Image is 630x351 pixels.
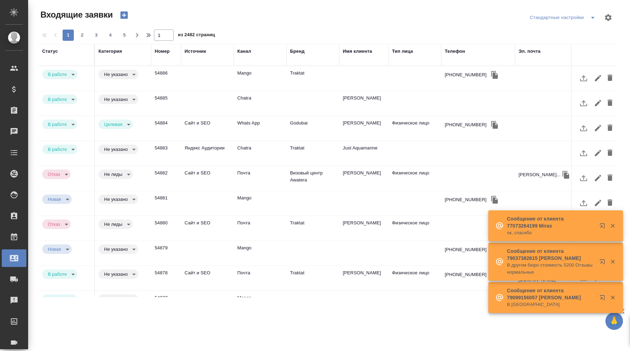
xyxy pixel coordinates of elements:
div: [PHONE_NUMBER] [445,246,487,253]
td: [PERSON_NAME] [339,266,388,291]
td: Сайт и SEO [181,116,234,141]
div: В работе [98,70,138,79]
td: Mango [234,191,287,216]
td: Сайт и SEO [181,166,234,191]
td: [PERSON_NAME] [339,91,388,116]
div: В работе [98,244,138,254]
div: split button [528,12,600,23]
td: Traktat [287,216,339,241]
button: Новая [46,196,63,202]
button: 5 [119,30,130,41]
button: Загрузить файл [575,70,592,87]
button: Закрыть [605,294,620,301]
button: Редактировать [592,170,604,186]
button: Скопировать [489,120,500,130]
td: 54886 [151,66,181,91]
button: 3 [91,30,102,41]
div: В работе [98,219,133,229]
span: 2 [77,32,88,39]
td: [PERSON_NAME] [339,216,388,241]
p: Сообщение от клиента 77073264199 Miras [507,215,595,229]
td: 54878 [151,266,181,291]
button: Закрыть [605,223,620,229]
button: В работе [46,121,69,127]
button: Отказ [46,171,62,177]
div: В работе [42,170,71,179]
td: Just Aquamarine [339,141,388,166]
td: Почта [234,216,287,241]
button: Закрыть [605,259,620,265]
td: Сайт и SEO [181,216,234,241]
td: [PERSON_NAME] [339,116,388,141]
td: Физическое лицо [388,216,441,241]
button: 4 [105,30,116,41]
button: Не указано [102,146,130,152]
div: В работе [42,244,72,254]
button: В работе [46,71,69,77]
button: Редактировать [592,145,604,161]
button: Создать [116,9,133,21]
button: Не указано [102,246,130,252]
td: Почта [234,166,287,191]
div: В работе [42,120,77,129]
td: Godubai [287,116,339,141]
td: Chatra [234,141,287,166]
span: 3 [91,32,102,39]
td: Физическое лицо [388,166,441,191]
div: Канал [237,48,251,55]
button: В работе [46,271,69,277]
td: 54877 [151,291,181,315]
td: 54881 [151,191,181,216]
div: В работе [42,294,77,304]
button: Редактировать [592,70,604,87]
p: [PERSON_NAME]... [519,171,561,178]
span: Входящие заявки [39,9,113,20]
div: В работе [98,294,138,304]
div: В работе [42,269,77,279]
div: Категория [98,48,122,55]
td: Mango [234,241,287,266]
button: Удалить [604,145,616,161]
p: В [GEOGRAPHIC_DATA] [507,301,595,308]
div: В работе [98,145,138,154]
button: Загрузить файл [575,95,592,111]
button: Удалить [604,170,616,186]
button: Не лиды [102,221,124,227]
td: 54885 [151,91,181,116]
button: В работе [46,96,69,102]
button: Не указано [102,96,130,102]
div: [PHONE_NUMBER] [445,196,487,203]
p: ок, спасибо [507,229,595,236]
div: Статус [42,48,58,55]
div: В работе [98,120,133,129]
div: [PHONE_NUMBER] [445,121,487,128]
button: Открыть в новой вкладке [595,291,612,307]
span: Настроить таблицу [600,9,617,26]
button: Удалить [604,70,616,87]
p: В другом бюро стоимость 5200 Отзывы нормальные [507,262,595,276]
button: Не указано [102,196,130,202]
button: Новая [46,246,63,252]
div: Бренд [290,48,304,55]
button: Отказ [46,221,62,227]
p: Сообщение от клиента 79037382615 [PERSON_NAME] [507,248,595,262]
button: Загрузить файл [575,170,592,186]
div: В работе [98,194,138,204]
div: Телефон [445,48,465,55]
td: Chatra [234,91,287,116]
td: Почта [234,266,287,291]
button: Редактировать [592,194,604,211]
button: Скопировать [561,170,571,180]
button: Удалить [604,120,616,136]
div: В работе [42,145,77,154]
button: 2 [77,30,88,41]
span: из 2482 страниц [178,31,215,41]
button: Загрузить файл [575,194,592,211]
td: 54883 [151,141,181,166]
div: В работе [42,194,72,204]
button: Редактировать [592,120,604,136]
button: Не лиды [102,171,124,177]
button: Скопировать [489,194,500,205]
td: Яндекс Аудитории [181,141,234,166]
div: [PHONE_NUMBER] [445,296,487,303]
